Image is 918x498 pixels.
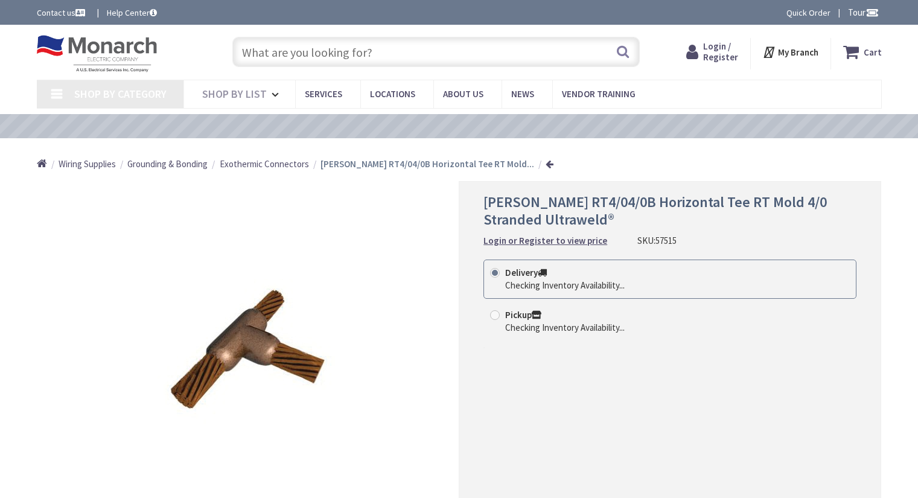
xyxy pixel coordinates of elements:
span: News [511,88,534,100]
span: Locations [370,88,415,100]
span: 57515 [655,235,677,246]
a: Wiring Supplies [59,158,116,170]
span: Shop By Category [74,87,167,101]
span: [PERSON_NAME] RT4/04/0B Horizontal Tee RT Mold 4/0 Stranded Ultraweld® [483,193,827,229]
img: Monarch Electric Company [37,35,158,72]
a: Cart [843,41,882,63]
strong: [PERSON_NAME] RT4/04/0B Horizontal Tee RT Mold... [320,158,534,170]
a: Quick Order [786,7,830,19]
a: Grounding & Bonding [127,158,208,170]
span: Shop By List [202,87,267,101]
span: About Us [443,88,483,100]
a: Contact us [37,7,88,19]
strong: My Branch [778,46,818,58]
span: Services [305,88,342,100]
strong: Pickup [505,309,541,321]
input: What are you looking for? [232,37,640,67]
div: Checking Inventory Availability... [505,321,625,334]
span: Vendor Training [562,88,636,100]
div: Checking Inventory Availability... [505,279,625,292]
a: VIEW OUR VIDEO TRAINING LIBRARY [353,120,564,133]
div: My Branch [762,41,818,63]
span: Tour [848,7,879,18]
span: Login / Register [703,40,738,63]
a: Login / Register [686,41,738,63]
a: Login or Register to view price [483,234,607,247]
img: Harger RT4/04/0B Horizontal Tee RT Mold 4/0 Stranded Ultraweld® [158,260,339,441]
strong: Delivery [505,267,547,278]
a: Help Center [107,7,157,19]
strong: Cart [864,41,882,63]
div: SKU: [637,234,677,247]
a: Exothermic Connectors [220,158,309,170]
strong: Login or Register to view price [483,235,607,246]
